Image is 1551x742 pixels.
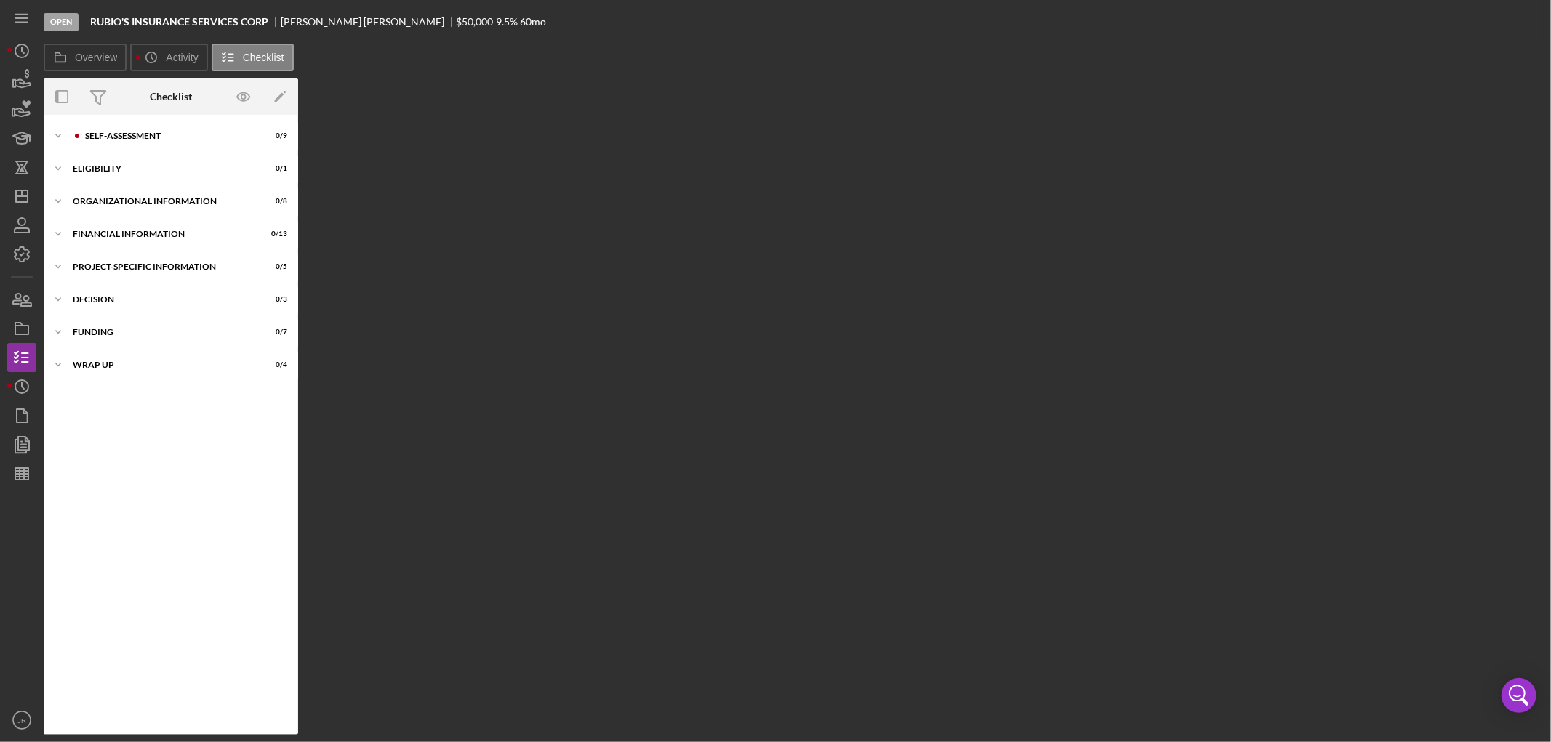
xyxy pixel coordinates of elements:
[281,16,457,28] div: [PERSON_NAME] [PERSON_NAME]
[73,295,251,304] div: Decision
[520,16,546,28] div: 60 mo
[75,52,117,63] label: Overview
[261,360,287,369] div: 0 / 4
[73,197,251,206] div: Organizational Information
[212,44,294,71] button: Checklist
[85,132,251,140] div: Self-Assessment
[90,16,268,28] b: RUBIO'S INSURANCE SERVICES CORP
[261,295,287,304] div: 0 / 3
[243,52,284,63] label: Checklist
[17,717,26,725] text: JR
[166,52,198,63] label: Activity
[73,164,251,173] div: Eligibility
[1502,678,1536,713] div: Open Intercom Messenger
[73,230,251,238] div: Financial Information
[73,360,251,369] div: Wrap up
[44,44,127,71] button: Overview
[44,13,79,31] div: Open
[261,132,287,140] div: 0 / 9
[261,197,287,206] div: 0 / 8
[261,262,287,271] div: 0 / 5
[496,16,518,28] div: 9.5 %
[150,91,192,102] div: Checklist
[261,328,287,336] div: 0 / 7
[261,164,287,173] div: 0 / 1
[73,262,251,271] div: Project-Specific Information
[457,15,494,28] span: $50,000
[7,706,36,735] button: JR
[130,44,207,71] button: Activity
[73,328,251,336] div: Funding
[261,230,287,238] div: 0 / 13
